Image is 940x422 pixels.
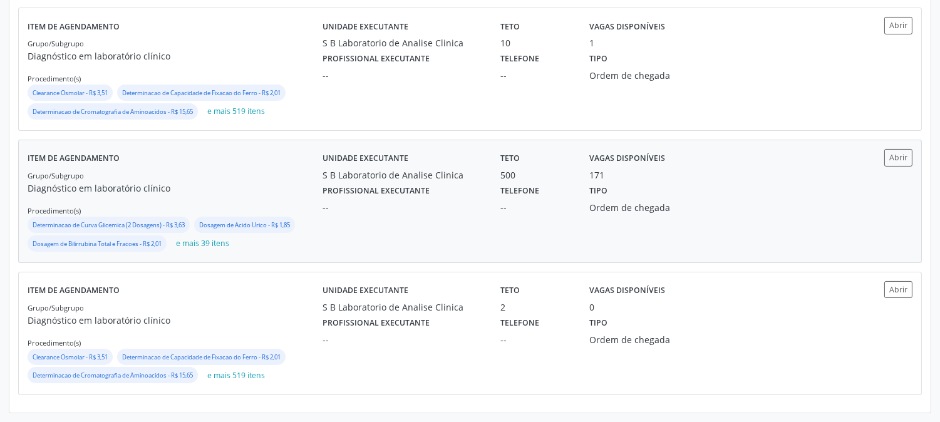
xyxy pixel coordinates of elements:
[500,168,572,182] div: 500
[33,89,108,97] small: Clearance Osmolar - R$ 3,51
[589,69,705,82] div: Ordem de chegada
[202,103,270,120] button: e mais 519 itens
[199,221,290,229] small: Dosagem de Acido Urico - R$ 1,85
[122,353,281,361] small: Determinacao de Capacidade de Fixacao do Ferro - R$ 2,01
[33,221,185,229] small: Determinacao de Curva Glicemica (2 Dosagens) - R$ 3,63
[589,201,705,214] div: Ordem de chegada
[500,281,520,301] label: Teto
[589,182,607,201] label: Tipo
[500,49,539,69] label: Telefone
[589,36,594,49] div: 1
[589,149,665,168] label: Vagas disponíveis
[884,17,912,34] button: Abrir
[589,17,665,36] label: Vagas disponíveis
[500,36,572,49] div: 10
[323,182,430,201] label: Profissional executante
[323,301,483,314] div: S B Laboratorio de Analise Clinica
[28,49,323,63] p: Diagnóstico em laboratório clínico
[500,149,520,168] label: Teto
[884,281,912,298] button: Abrir
[28,206,81,215] small: Procedimento(s)
[323,149,408,168] label: Unidade executante
[33,371,193,379] small: Determinacao de Cromatografia de Aminoacidos - R$ 15,65
[323,36,483,49] div: S B Laboratorio de Analise Clinica
[28,149,120,168] label: Item de agendamento
[323,333,483,346] div: --
[323,168,483,182] div: S B Laboratorio de Analise Clinica
[28,303,84,312] small: Grupo/Subgrupo
[33,240,162,248] small: Dosagem de Bilirrubina Total e Fracoes - R$ 2,01
[28,281,120,301] label: Item de agendamento
[28,74,81,83] small: Procedimento(s)
[500,314,539,333] label: Telefone
[202,367,270,384] button: e mais 519 itens
[589,333,705,346] div: Ordem de chegada
[500,69,572,82] div: --
[323,69,483,82] div: --
[884,149,912,166] button: Abrir
[500,333,572,346] div: --
[33,108,193,116] small: Determinacao de Cromatografia de Aminoacidos - R$ 15,65
[589,49,607,69] label: Tipo
[28,314,323,327] p: Diagnóstico em laboratório clínico
[171,235,234,252] button: e mais 39 itens
[589,168,604,182] div: 171
[589,281,665,301] label: Vagas disponíveis
[589,314,607,333] label: Tipo
[28,182,323,195] p: Diagnóstico em laboratório clínico
[500,182,539,201] label: Telefone
[28,39,84,48] small: Grupo/Subgrupo
[122,89,281,97] small: Determinacao de Capacidade de Fixacao do Ferro - R$ 2,01
[323,49,430,69] label: Profissional executante
[589,301,594,314] div: 0
[500,301,572,314] div: 2
[323,17,408,36] label: Unidade executante
[323,281,408,301] label: Unidade executante
[500,201,572,214] div: --
[28,17,120,36] label: Item de agendamento
[323,314,430,333] label: Profissional executante
[28,338,81,347] small: Procedimento(s)
[33,353,108,361] small: Clearance Osmolar - R$ 3,51
[28,171,84,180] small: Grupo/Subgrupo
[323,201,483,214] div: --
[500,17,520,36] label: Teto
